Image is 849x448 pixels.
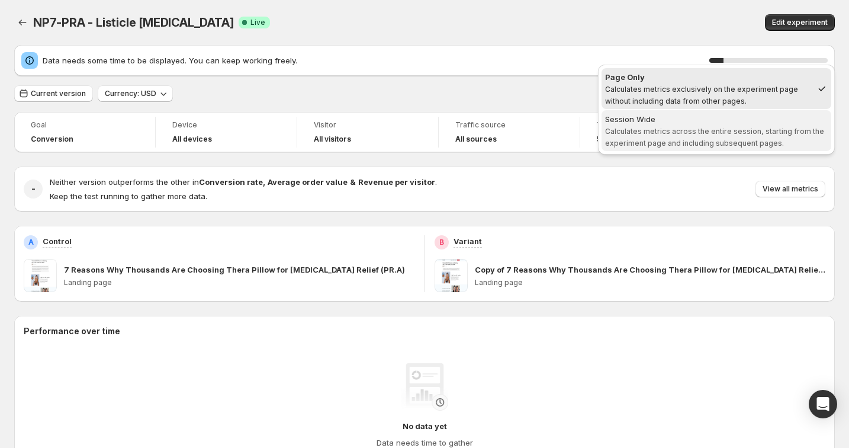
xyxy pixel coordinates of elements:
span: Edit experiment [772,18,828,27]
h2: - [31,183,36,195]
p: Landing page [475,278,826,287]
span: Currency: USD [105,89,156,98]
strong: Conversion rate [199,177,263,187]
span: View all metrics [763,184,818,194]
strong: & [350,177,356,187]
h2: A [28,238,34,247]
p: 7 Reasons Why Thousands Are Choosing Thera Pillow for [MEDICAL_DATA] Relief (PR.A) [64,264,405,276]
span: Goal [31,120,139,130]
h2: Performance over time [24,325,825,337]
button: Currency: USD [98,85,173,102]
span: Current version [31,89,86,98]
img: No data yet [401,363,448,411]
a: Traffic sourceAll sources [455,119,563,145]
button: Back [14,14,31,31]
span: Neither version outperforms the other in . [50,177,437,187]
strong: Revenue per visitor [358,177,435,187]
span: Calculates metrics exclusively on the experiment page without including data from other pages. [605,85,798,105]
div: Page Only [605,71,812,83]
p: Landing page [64,278,415,287]
p: Copy of 7 Reasons Why Thousands Are Choosing Thera Pillow for [MEDICAL_DATA] Relief (PR.A) [475,264,826,276]
h4: No data yet [403,420,447,432]
h2: B [439,238,444,247]
a: VisitorAll visitors [314,119,422,145]
strong: , [263,177,265,187]
img: 7 Reasons Why Thousands Are Choosing Thera Pillow for Neck Pain Relief (PR.A) [24,259,57,292]
span: Live [250,18,265,27]
h4: All visitors [314,135,351,144]
strong: Average order value [268,177,348,187]
h4: All sources [455,135,497,144]
button: Current version [14,85,93,102]
p: Control [43,235,72,247]
div: Open Intercom Messenger [809,390,837,418]
span: Visitor [314,120,422,130]
span: Conversion [31,135,73,144]
span: Calculates metrics across the entire session, starting from the experiment page and including sub... [605,127,824,148]
a: DeviceAll devices [172,119,280,145]
span: Keep the test running to gather more data. [50,191,207,201]
a: GoalConversion [31,119,139,145]
p: Variant [454,235,482,247]
img: Copy of 7 Reasons Why Thousands Are Choosing Thera Pillow for Neck Pain Relief (PR.A) [435,259,468,292]
div: Session Wide [605,113,828,125]
h4: All devices [172,135,212,144]
button: View all metrics [755,181,825,197]
span: Data needs some time to be displayed. You can keep working freely. [43,55,709,66]
button: Edit experiment [765,14,835,31]
span: Traffic source [455,120,563,130]
span: Device [172,120,280,130]
span: NP7-PRA - Listicle [MEDICAL_DATA] [33,15,234,30]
